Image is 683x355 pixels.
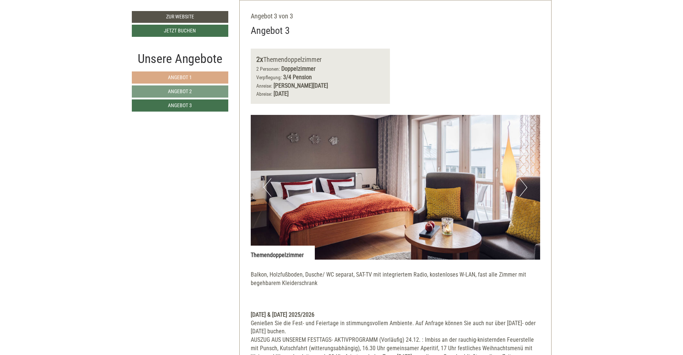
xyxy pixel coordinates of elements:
b: [DATE] [274,90,289,97]
div: Unsere Angebote [132,50,228,68]
b: 2x [256,55,263,64]
img: image [251,115,540,260]
button: Next [520,178,527,197]
b: Doppelzimmer [281,65,316,72]
div: Themendoppelzimmer [251,246,315,260]
div: [DATE] & [DATE] 2025/2026 [251,311,540,319]
small: Abreise: [256,91,272,97]
b: [PERSON_NAME][DATE] [274,82,328,89]
small: Anreise: [256,83,272,89]
a: Jetzt buchen [132,25,228,37]
span: Angebot 3 [168,102,192,108]
div: Angebot 3 [251,24,290,38]
a: Zur Website [132,11,228,23]
span: Angebot 3 von 3 [251,12,293,20]
span: Angebot 1 [168,74,192,80]
div: Themendoppelzimmer [256,54,384,65]
b: 3/4 Pension [283,74,312,81]
span: Angebot 2 [168,88,192,94]
small: 2 Personen: [256,66,280,72]
small: Verpflegung: [256,74,282,80]
button: Previous [264,178,271,197]
p: Balkon, Holzfußboden, Dusche/ WC separat, SAT-TV mit integriertem Radio, kostenloses W-LAN, fast ... [251,271,540,296]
